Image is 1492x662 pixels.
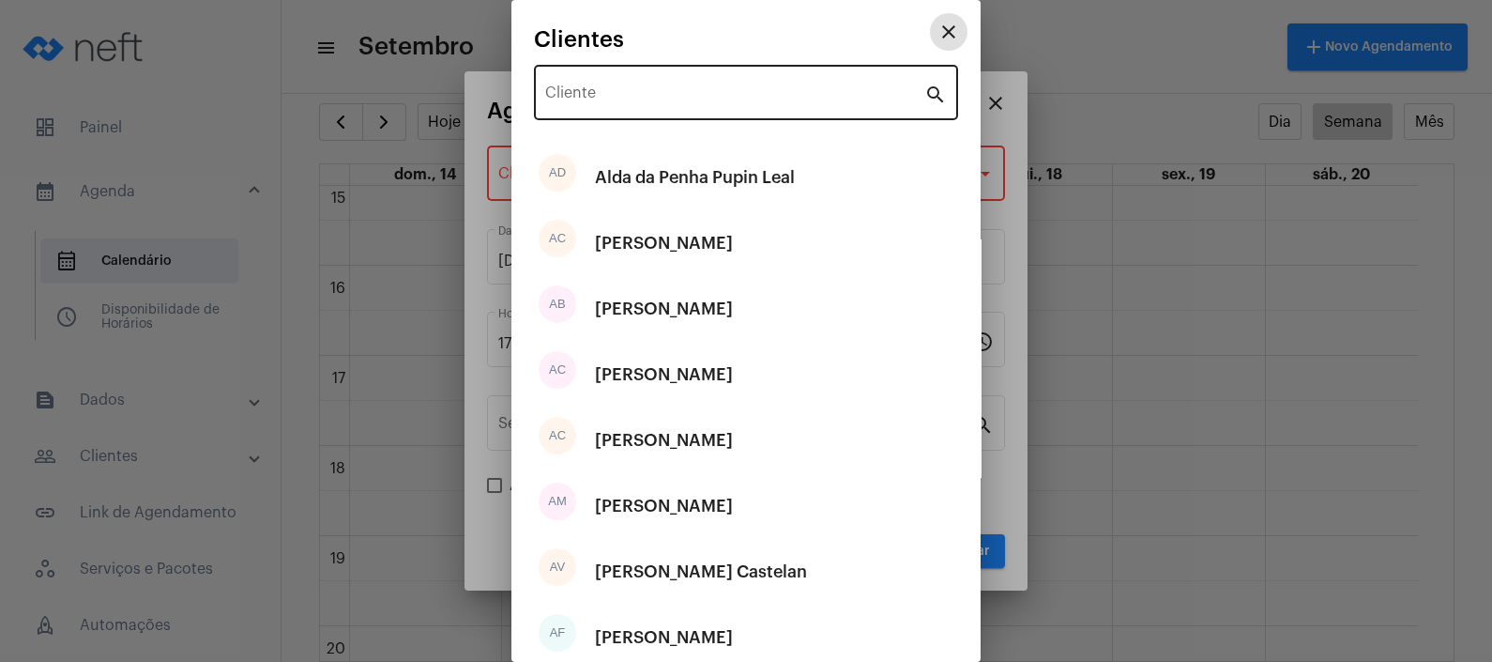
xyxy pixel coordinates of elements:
[924,83,947,105] mat-icon: search
[595,544,807,600] div: [PERSON_NAME] Castelan
[595,149,795,206] div: Alda da Penha Pupin Leal
[539,483,576,520] div: AM
[595,412,733,469] div: [PERSON_NAME]
[539,285,576,323] div: AB
[539,154,576,192] div: AD
[539,548,576,586] div: AV
[595,478,733,534] div: [PERSON_NAME]
[545,88,924,105] input: Pesquisar cliente
[534,27,624,52] span: Clientes
[539,351,576,389] div: AC
[539,417,576,454] div: AC
[595,346,733,403] div: [PERSON_NAME]
[539,220,576,257] div: AC
[539,614,576,652] div: AF
[937,21,960,43] mat-icon: close
[595,215,733,271] div: [PERSON_NAME]
[595,281,733,337] div: [PERSON_NAME]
